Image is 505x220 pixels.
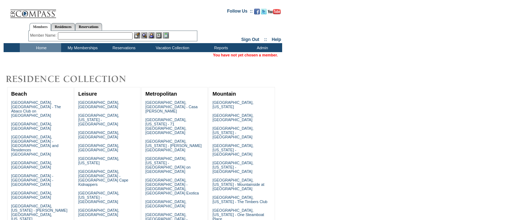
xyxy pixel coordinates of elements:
[264,37,267,42] span: ::
[212,100,253,109] a: [GEOGRAPHIC_DATA], [US_STATE]
[145,156,190,174] a: [GEOGRAPHIC_DATA], [US_STATE] - [GEOGRAPHIC_DATA] on [GEOGRAPHIC_DATA]
[212,113,253,122] a: [GEOGRAPHIC_DATA], [GEOGRAPHIC_DATA]
[11,174,53,187] a: [GEOGRAPHIC_DATA] - [GEOGRAPHIC_DATA] - [GEOGRAPHIC_DATA]
[11,161,52,169] a: [GEOGRAPHIC_DATA], [GEOGRAPHIC_DATA]
[145,100,197,113] a: [GEOGRAPHIC_DATA], [GEOGRAPHIC_DATA] - Casa [PERSON_NAME]
[268,9,281,14] img: Subscribe to our YouTube Channel
[78,130,119,139] a: [GEOGRAPHIC_DATA], [GEOGRAPHIC_DATA]
[144,43,199,52] td: Vacation Collection
[212,161,253,174] a: [GEOGRAPHIC_DATA], [US_STATE] - [GEOGRAPHIC_DATA]
[272,37,281,42] a: Help
[212,91,236,97] a: Mountain
[141,32,147,38] img: View
[156,32,162,38] img: Reservations
[261,9,267,14] img: Follow us on Twitter
[148,32,155,38] img: Impersonate
[212,143,253,156] a: [GEOGRAPHIC_DATA], [US_STATE] - [GEOGRAPHIC_DATA]
[268,11,281,15] a: Subscribe to our YouTube Channel
[145,178,199,195] a: [GEOGRAPHIC_DATA], [GEOGRAPHIC_DATA] - [GEOGRAPHIC_DATA], [GEOGRAPHIC_DATA] Exotica
[102,43,144,52] td: Reservations
[78,208,119,217] a: [GEOGRAPHIC_DATA], [GEOGRAPHIC_DATA]
[78,100,119,109] a: [GEOGRAPHIC_DATA], [GEOGRAPHIC_DATA]
[199,43,241,52] td: Reports
[30,32,58,38] div: Member Name:
[254,11,260,15] a: Become our fan on Facebook
[11,135,59,156] a: [GEOGRAPHIC_DATA], [GEOGRAPHIC_DATA] - [GEOGRAPHIC_DATA] and Residences [GEOGRAPHIC_DATA]
[163,32,169,38] img: b_calculator.gif
[145,91,177,97] a: Metropolitan
[261,11,267,15] a: Follow us on Twitter
[10,4,56,18] img: Compass Home
[134,32,140,38] img: b_edit.gif
[241,43,282,52] td: Admin
[212,178,264,191] a: [GEOGRAPHIC_DATA], [US_STATE] - Mountainside at [GEOGRAPHIC_DATA]
[145,200,186,208] a: [GEOGRAPHIC_DATA], [GEOGRAPHIC_DATA]
[254,9,260,14] img: Become our fan on Facebook
[145,139,202,152] a: [GEOGRAPHIC_DATA], [US_STATE] - [PERSON_NAME][GEOGRAPHIC_DATA]
[29,23,51,31] a: Members
[20,43,61,52] td: Home
[75,23,102,31] a: Reservations
[78,156,119,165] a: [GEOGRAPHIC_DATA], [US_STATE]
[61,43,102,52] td: My Memberships
[241,37,259,42] a: Sign Out
[78,113,119,126] a: [GEOGRAPHIC_DATA], [US_STATE] - [GEOGRAPHIC_DATA]
[213,53,278,57] span: You have not yet chosen a member.
[212,195,267,204] a: [GEOGRAPHIC_DATA], [US_STATE] - The Timbers Club
[212,126,253,139] a: [GEOGRAPHIC_DATA], [US_STATE] - [GEOGRAPHIC_DATA]
[78,169,128,187] a: [GEOGRAPHIC_DATA], [GEOGRAPHIC_DATA] - [GEOGRAPHIC_DATA] Cape Kidnappers
[227,8,253,17] td: Follow Us ::
[11,100,61,118] a: [GEOGRAPHIC_DATA], [GEOGRAPHIC_DATA] - The Abaco Club on [GEOGRAPHIC_DATA]
[51,23,75,31] a: Residences
[78,143,119,152] a: [GEOGRAPHIC_DATA], [GEOGRAPHIC_DATA]
[145,118,186,135] a: [GEOGRAPHIC_DATA], [US_STATE] - 71 [GEOGRAPHIC_DATA], [GEOGRAPHIC_DATA]
[4,72,144,86] img: Destinations by Exclusive Resorts
[11,122,52,130] a: [GEOGRAPHIC_DATA], [GEOGRAPHIC_DATA]
[78,191,119,204] a: [GEOGRAPHIC_DATA], [US_STATE] - [GEOGRAPHIC_DATA]
[11,191,52,200] a: [GEOGRAPHIC_DATA], [GEOGRAPHIC_DATA]
[78,91,97,97] a: Leisure
[11,91,27,97] a: Beach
